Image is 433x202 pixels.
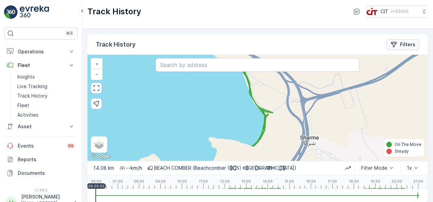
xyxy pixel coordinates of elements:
a: Events99 [4,139,78,153]
p: Fleet [18,62,64,69]
a: Open this area in Google Maps (opens a new window) [89,152,112,161]
p: 09:00 [155,179,166,183]
p: 14.08 km [93,165,114,171]
button: CIT(+03:00) [366,5,428,18]
p: ( +03:00 ) [391,9,408,14]
p: Steady [395,149,409,154]
p: -- km/h [126,165,142,171]
p: 10:00 [177,179,187,183]
p: 13:00 [241,179,251,183]
a: Reports [4,153,78,166]
div: Filter Mode [361,165,387,171]
p: Live Tracking [17,83,47,90]
p: 07:00 [113,179,123,183]
a: Documents [4,166,78,180]
span: − [95,71,99,77]
p: BEACH COMBER (Beachcomber (OCS) - [GEOGRAPHIC_DATA]) [154,165,296,171]
button: Operations [4,45,78,58]
a: Insights [15,72,78,82]
img: logo [4,5,18,19]
p: Track History [87,6,141,17]
a: Live Tracking [15,82,78,91]
p: 99 [68,143,74,149]
a: Zoom In [92,59,102,69]
p: 08:00 [134,179,144,183]
p: Insights [17,73,35,80]
p: Operations [18,48,64,55]
div: 1x [407,165,412,171]
p: 21:00 [413,179,423,183]
a: Layers [92,137,107,152]
p: 14:00 [263,179,273,183]
p: 19:00 [370,179,380,183]
span: + [95,61,98,67]
p: Asset [18,123,64,130]
p: 11:00 [199,179,208,183]
p: Filters [400,41,415,48]
img: Google [89,152,112,161]
img: logo_light-DOdMpM7g.png [20,5,49,19]
a: Track History [15,91,78,101]
p: 16:00 [306,179,316,183]
span: v 1.49.3 [4,188,78,192]
p: Track History [17,92,48,99]
p: 20:00 [391,179,402,183]
p: Fleet [17,102,29,109]
p: ⌘B [66,31,73,36]
p: Activities [17,112,38,118]
p: Events [18,142,63,149]
a: Fleet [15,101,78,110]
p: Reports [18,156,75,163]
p: 15:00 [285,179,294,183]
p: [PERSON_NAME] [21,193,70,200]
img: cit-logo_pOk6rL0.png [366,8,378,15]
p: CIT [381,8,388,15]
p: 18:00 [349,179,359,183]
p: 06:00 [91,179,101,183]
p: Documents [18,170,75,176]
button: Fleet [4,58,78,72]
a: Activities [15,110,78,120]
button: Filters [386,39,419,50]
p: On The Move [395,142,421,147]
p: 06:00:00 [88,184,105,188]
p: 12:00 [220,179,230,183]
a: Zoom Out [92,69,102,79]
button: Asset [4,120,78,133]
p: 17:00 [327,179,337,183]
input: Search by address [156,58,359,72]
p: Track History [96,40,135,49]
